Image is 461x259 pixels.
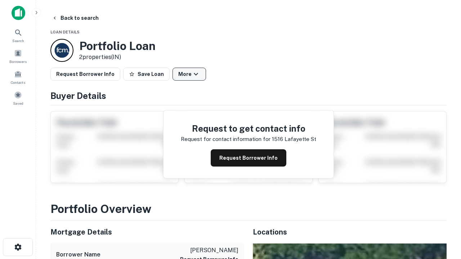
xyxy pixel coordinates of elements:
button: Request Borrower Info [50,68,120,81]
h5: Mortgage Details [50,227,244,237]
h3: Portfolio Loan [79,39,156,53]
h3: Portfolio Overview [50,200,447,218]
h6: Borrower Name [56,250,100,259]
button: Request Borrower Info [211,149,286,167]
span: Search [12,38,24,44]
p: Request for contact information for [181,135,270,144]
a: Contacts [2,67,34,87]
p: 1516 lafayette st [272,135,316,144]
iframe: Chat Widget [425,178,461,213]
button: Save Loan [123,68,170,81]
img: capitalize-icon.png [12,6,25,20]
a: Search [2,26,34,45]
span: Contacts [11,79,25,85]
span: Loan Details [50,30,80,34]
a: Saved [2,88,34,108]
span: Borrowers [9,59,27,64]
h5: Locations [253,227,447,237]
p: [PERSON_NAME] [180,246,238,255]
button: Back to search [49,12,102,24]
h4: Buyer Details [50,89,447,102]
span: Saved [13,100,23,106]
h4: Request to get contact info [181,122,316,135]
a: Borrowers [2,46,34,66]
button: More [173,68,206,81]
p: 2 properties (IN) [79,53,156,62]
